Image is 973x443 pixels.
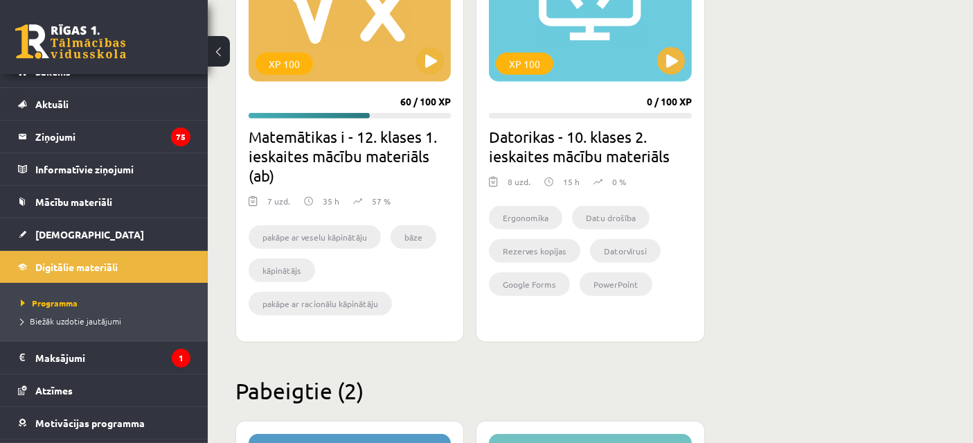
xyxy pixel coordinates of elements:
[572,206,650,229] li: Datu drošība
[489,239,580,263] li: Rezerves kopijas
[35,228,144,241] span: [DEMOGRAPHIC_DATA]
[590,239,661,263] li: Datorvīrusi
[489,272,570,296] li: Google Forms
[21,315,194,327] a: Biežāk uzdotie jautājumi
[35,261,118,273] span: Digitālie materiāli
[249,292,392,315] li: pakāpe ar racionālu kāpinātāju
[18,407,190,439] a: Motivācijas programma
[496,53,553,75] div: XP 100
[35,98,69,110] span: Aktuāli
[21,297,194,309] a: Programma
[508,175,530,196] div: 8 uzd.
[171,128,190,146] i: 75
[18,88,190,120] a: Aktuāli
[35,417,145,429] span: Motivācijas programma
[249,225,381,249] li: pakāpe ar veselu kāpinātāju
[35,342,190,374] legend: Maksājumi
[256,53,313,75] div: XP 100
[489,206,562,229] li: Ergonomika
[391,225,436,249] li: bāze
[489,127,691,166] h2: Datorikas - 10. klases 2. ieskaites mācību materiāls
[35,153,190,185] legend: Informatīvie ziņojumi
[35,384,73,397] span: Atzīmes
[249,259,315,282] li: kāpinātājs
[18,342,190,374] a: Maksājumi1
[18,374,190,406] a: Atzīmes
[21,297,78,309] span: Programma
[18,153,190,185] a: Informatīvie ziņojumi
[267,195,290,216] div: 7 uzd.
[35,196,112,208] span: Mācību materiāli
[372,195,391,207] p: 57 %
[35,121,190,153] legend: Ziņojumi
[15,24,126,59] a: Rīgas 1. Tālmācības vidusskola
[580,272,652,296] li: PowerPoint
[235,377,945,404] h2: Pabeigtie (2)
[18,251,190,283] a: Digitālie materiāli
[323,195,339,207] p: 35 h
[612,175,626,188] p: 0 %
[172,349,190,367] i: 1
[18,218,190,250] a: [DEMOGRAPHIC_DATA]
[249,127,451,185] h2: Matemātikas i - 12. klases 1. ieskaites mācību materiāls (ab)
[21,315,121,327] span: Biežāk uzdotie jautājumi
[18,121,190,153] a: Ziņojumi75
[18,186,190,218] a: Mācību materiāli
[563,175,580,188] p: 15 h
